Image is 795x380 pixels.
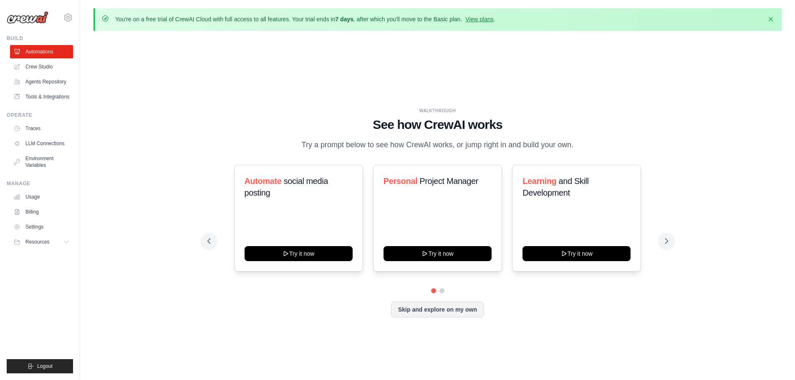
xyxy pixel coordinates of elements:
[7,112,73,118] div: Operate
[10,152,73,172] a: Environment Variables
[10,122,73,135] a: Traces
[391,302,484,317] button: Skip and explore on my own
[245,176,282,186] span: Automate
[7,180,73,187] div: Manage
[384,246,492,261] button: Try it now
[522,176,588,197] span: and Skill Development
[335,16,353,23] strong: 7 days
[7,359,73,373] button: Logout
[10,190,73,204] a: Usage
[245,246,353,261] button: Try it now
[10,45,73,58] a: Automations
[465,16,493,23] a: View plans
[245,176,328,197] span: social media posting
[7,35,73,42] div: Build
[522,176,556,186] span: Learning
[522,246,631,261] button: Try it now
[10,137,73,150] a: LLM Connections
[115,15,495,23] p: You're on a free trial of CrewAI Cloud with full access to all features. Your trial ends in , aft...
[7,11,48,24] img: Logo
[37,363,53,370] span: Logout
[10,235,73,249] button: Resources
[10,205,73,219] a: Billing
[10,60,73,73] a: Crew Studio
[298,139,578,151] p: Try a prompt below to see how CrewAI works, or jump right in and build your own.
[207,108,668,114] div: WALKTHROUGH
[10,90,73,103] a: Tools & Integrations
[10,75,73,88] a: Agents Repository
[207,117,668,132] h1: See how CrewAI works
[384,176,417,186] span: Personal
[419,176,478,186] span: Project Manager
[10,220,73,234] a: Settings
[25,239,49,245] span: Resources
